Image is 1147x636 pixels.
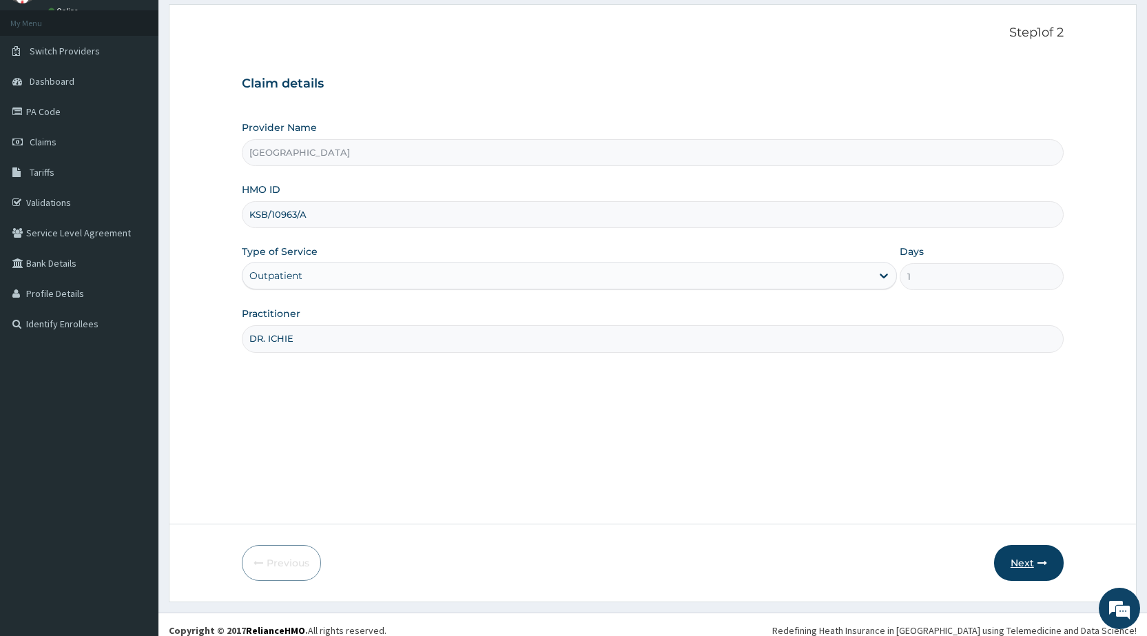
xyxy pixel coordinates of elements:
input: Enter HMO ID [242,201,1064,228]
input: Enter Name [242,325,1064,352]
span: Claims [30,136,56,148]
img: d_794563401_company_1708531726252_794563401 [25,69,56,103]
span: Dashboard [30,75,74,88]
span: Tariffs [30,166,54,178]
label: Days [900,245,924,258]
h3: Claim details [242,76,1064,92]
div: Minimize live chat window [226,7,259,40]
span: We're online! [80,174,190,313]
a: Online [48,6,81,16]
button: Next [994,545,1064,581]
label: Type of Service [242,245,318,258]
span: Switch Providers [30,45,100,57]
p: Step 1 of 2 [242,25,1064,41]
button: Previous [242,545,321,581]
textarea: Type your message and hit 'Enter' [7,376,262,424]
label: HMO ID [242,183,280,196]
div: Outpatient [249,269,302,283]
div: Chat with us now [72,77,231,95]
label: Practitioner [242,307,300,320]
label: Provider Name [242,121,317,134]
